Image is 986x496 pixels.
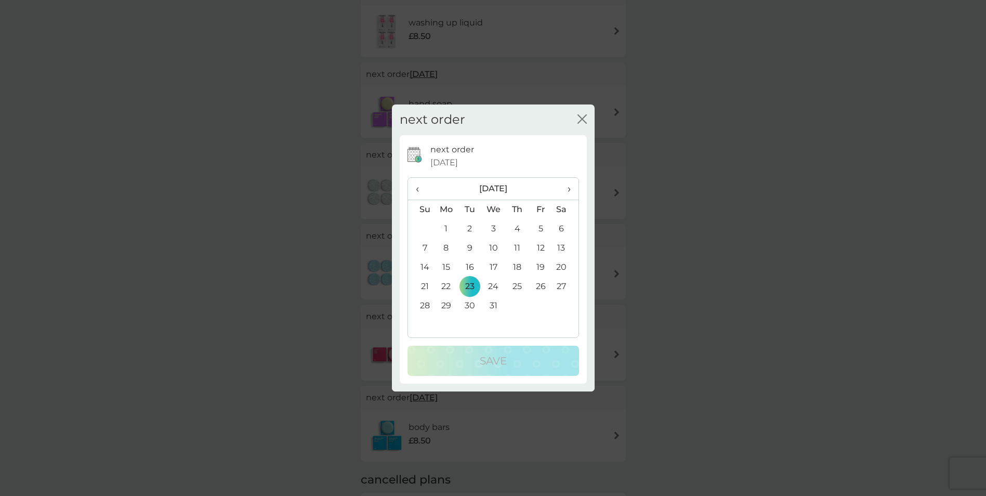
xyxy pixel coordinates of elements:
td: 11 [505,239,529,258]
td: 5 [529,219,553,239]
button: close [577,114,587,125]
td: 8 [435,239,458,258]
td: 4 [505,219,529,239]
td: 1 [435,219,458,239]
td: 19 [529,258,553,277]
th: [DATE] [435,178,553,200]
span: ‹ [416,178,427,200]
th: Th [505,200,529,219]
td: 25 [505,277,529,296]
td: 6 [552,219,578,239]
td: 30 [458,296,481,316]
td: 24 [481,277,505,296]
td: 17 [481,258,505,277]
th: Su [408,200,435,219]
span: › [560,178,570,200]
td: 20 [552,258,578,277]
td: 18 [505,258,529,277]
td: 31 [481,296,505,316]
td: 15 [435,258,458,277]
td: 10 [481,239,505,258]
th: Tu [458,200,481,219]
td: 28 [408,296,435,316]
th: Mo [435,200,458,219]
td: 7 [408,239,435,258]
td: 26 [529,277,553,296]
td: 9 [458,239,481,258]
td: 21 [408,277,435,296]
p: next order [430,143,474,156]
span: [DATE] [430,156,458,169]
button: Save [407,346,579,376]
th: Fr [529,200,553,219]
td: 29 [435,296,458,316]
td: 3 [481,219,505,239]
h2: next order [400,112,465,127]
p: Save [480,353,507,369]
td: 14 [408,258,435,277]
td: 22 [435,277,458,296]
td: 16 [458,258,481,277]
td: 12 [529,239,553,258]
td: 23 [458,277,481,296]
td: 27 [552,277,578,296]
td: 2 [458,219,481,239]
th: Sa [552,200,578,219]
td: 13 [552,239,578,258]
th: We [481,200,505,219]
